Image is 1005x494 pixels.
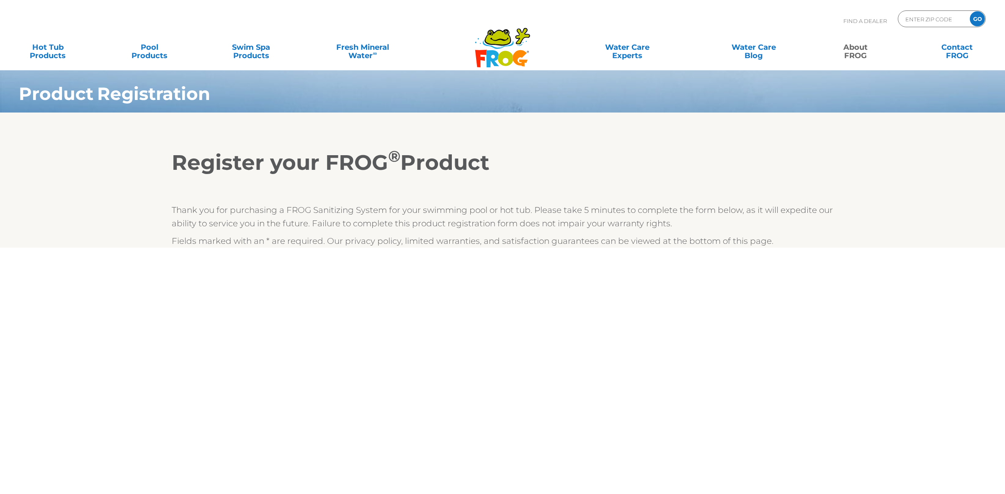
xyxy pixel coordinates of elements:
a: ContactFROG [917,39,997,56]
p: Fields marked with an * are required. Our privacy policy, limited warranties, and satisfaction gu... [172,234,833,248]
h2: Register your FROG Product [172,150,833,175]
a: Swim SpaProducts [211,39,291,56]
a: Water CareExperts [563,39,692,56]
h1: Product Registration [19,84,899,104]
sup: ® [388,147,400,166]
img: Frog Products Logo [470,17,535,68]
a: Fresh MineralWater∞ [313,39,412,56]
a: Hot TubProducts [8,39,88,56]
p: Find A Dealer [843,10,887,31]
a: PoolProducts [110,39,189,56]
sup: ∞ [373,50,377,56]
a: AboutFROG [816,39,895,56]
a: Water CareBlog [714,39,794,56]
input: GO [970,11,985,26]
p: Thank you for purchasing a FROG Sanitizing System for your swimming pool or hot tub. Please take ... [172,203,833,230]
